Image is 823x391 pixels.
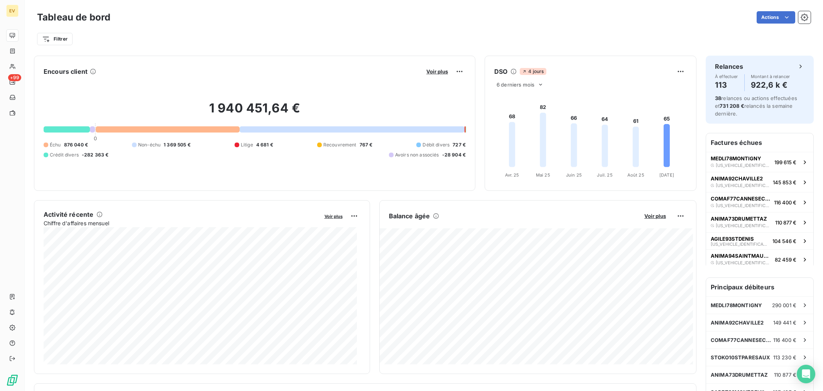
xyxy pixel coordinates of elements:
span: 199 615 € [774,159,796,165]
span: MEDLI78MONTIGNY [711,302,762,308]
div: EV [6,5,19,17]
span: Voir plus [426,68,448,75]
span: Voir plus [644,213,666,219]
span: Crédit divers [50,151,79,158]
span: Chiffre d'affaires mensuel [44,219,319,227]
span: 731 208 € [720,103,744,109]
tspan: [DATE] [659,172,674,178]
h6: Activité récente [44,210,93,219]
span: [US_VEHICLE_IDENTIFICATION_NUMBER] [716,203,771,208]
button: Filtrer [37,33,73,45]
span: [US_VEHICLE_IDENTIFICATION_NUMBER] [716,163,771,168]
button: ANIMA92CHAVILLE2[US_VEHICLE_IDENTIFICATION_NUMBER]145 853 € [706,172,813,192]
span: -282 363 € [82,151,109,158]
span: Voir plus [324,214,343,219]
h4: 922,6 k € [751,79,790,91]
span: ANIMA73DRUMETTAZ [711,216,767,222]
span: AGILE93STDENIS [711,236,754,242]
span: [US_VEHICLE_IDENTIFICATION_NUMBER] [716,223,772,228]
span: ANIMA73DRUMETTAZ [711,372,768,378]
span: 110 877 € [774,372,796,378]
span: 876 040 € [64,141,88,148]
button: ANIMA73DRUMETTAZ[US_VEHICLE_IDENTIFICATION_NUMBER]110 877 € [706,212,813,232]
span: COMAF77CANNESECLUSE [711,337,773,343]
span: 4 jours [520,68,546,75]
h6: Factures échues [706,133,813,152]
span: 6 derniers mois [497,82,534,88]
h6: Balance âgée [389,211,430,221]
span: 149 441 € [773,320,796,326]
button: COMAF77CANNESECLUSE[US_VEHICLE_IDENTIFICATION_NUMBER]116 400 € [706,192,813,212]
span: ANIMA92CHAVILLE2 [711,320,764,326]
span: Avoirs non associés [395,151,439,158]
h6: Relances [715,62,743,71]
button: AGILE93STDENIS[US_VEHICLE_IDENTIFICATION_NUMBER]104 546 € [706,232,813,249]
span: [US_VEHICLE_IDENTIFICATION_NUMBER] [711,242,769,246]
span: MEDLI78MONTIGNY [711,155,761,161]
span: ANIMA92CHAVILLE2 [711,175,763,182]
span: 4 681 € [256,141,273,148]
span: 767 € [360,141,373,148]
span: 727 € [453,141,466,148]
span: 1 369 505 € [164,141,191,148]
span: Recouvrement [323,141,357,148]
h6: DSO [494,67,507,76]
button: Voir plus [424,68,450,75]
span: 38 [715,95,721,101]
span: 113 230 € [773,354,796,360]
span: Litige [241,141,253,148]
h2: 1 940 451,64 € [44,100,466,124]
button: ANIMA94SAINTMAURDES[US_VEHICLE_IDENTIFICATION_NUMBER]82 459 € [706,249,813,269]
tspan: Avr. 25 [505,172,519,178]
span: [US_VEHICLE_IDENTIFICATION_NUMBER] [716,260,772,265]
span: STOKO10STPARESAUX [711,354,771,360]
tspan: Mai 25 [536,172,550,178]
span: Montant à relancer [751,74,790,79]
span: [US_VEHICLE_IDENTIFICATION_NUMBER] [716,183,770,188]
span: 104 546 € [772,238,796,244]
span: Débit divers [422,141,450,148]
span: 290 001 € [772,302,796,308]
h3: Tableau de bord [37,10,110,24]
span: 116 400 € [773,337,796,343]
span: +99 [8,74,21,81]
button: MEDLI78MONTIGNY[US_VEHICLE_IDENTIFICATION_NUMBER]199 615 € [706,152,813,172]
span: COMAF77CANNESECLUSE [711,195,771,202]
span: 116 400 € [774,199,796,206]
div: Open Intercom Messenger [797,365,815,383]
span: Échu [50,141,61,148]
h6: Encours client [44,67,88,76]
span: -28 904 € [442,151,466,158]
span: 82 459 € [775,257,796,263]
span: relances ou actions effectuées et relancés la semaine dernière. [715,95,797,117]
span: 145 853 € [773,179,796,185]
button: Voir plus [642,212,668,219]
h4: 113 [715,79,738,91]
h6: Principaux débiteurs [706,278,813,296]
button: Voir plus [322,212,345,219]
span: À effectuer [715,74,738,79]
tspan: Juin 25 [566,172,582,178]
span: 0 [94,135,97,141]
tspan: Août 25 [627,172,644,178]
tspan: Juil. 25 [597,172,612,178]
img: Logo LeanPay [6,374,19,386]
span: 110 877 € [775,219,796,226]
span: ANIMA94SAINTMAURDES [711,253,772,259]
span: Non-échu [138,141,161,148]
button: Actions [757,11,795,24]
